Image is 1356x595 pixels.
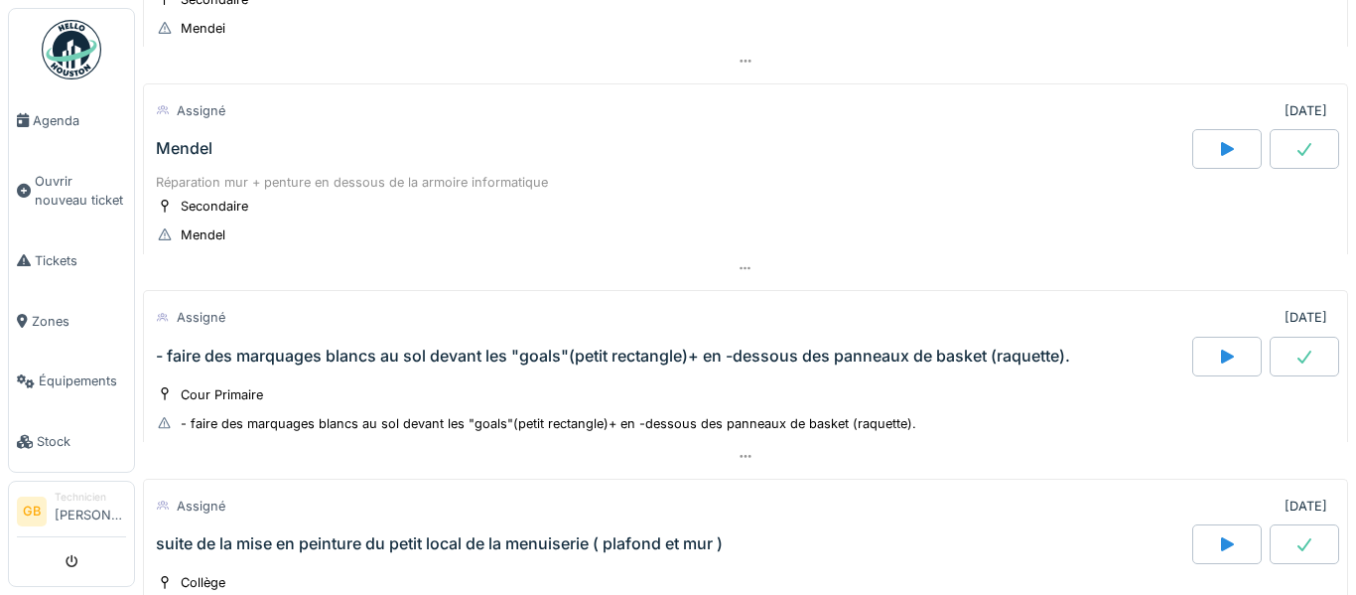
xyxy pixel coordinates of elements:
div: [DATE] [1285,101,1327,120]
span: Stock [37,432,126,451]
div: - faire des marquages blancs au sol devant les "goals"(petit rectangle)+ en -dessous des panneaux... [156,347,1070,366]
a: Agenda [9,90,134,151]
div: Mendei [181,19,225,38]
a: GB Technicien[PERSON_NAME] [17,490,126,537]
div: [DATE] [1285,308,1327,327]
div: Secondaire [181,197,248,216]
div: Cour Primaire [181,385,263,404]
li: GB [17,497,47,526]
div: [DATE] [1285,497,1327,516]
a: Ouvrir nouveau ticket [9,151,134,230]
a: Équipements [9,352,134,412]
span: Équipements [39,372,126,390]
span: Zones [32,312,126,331]
li: [PERSON_NAME] [55,490,126,532]
div: Collège [181,573,225,592]
div: Mendel [156,139,212,158]
span: Ouvrir nouveau ticket [35,172,126,210]
img: Badge_color-CXgf-gQk.svg [42,20,101,79]
div: - faire des marquages blancs au sol devant les "goals"(petit rectangle)+ en -dessous des panneaux... [181,414,916,433]
span: Tickets [35,251,126,270]
span: Agenda [33,111,126,130]
a: Zones [9,291,134,352]
div: Réparation mur + penture en dessous de la armoire informatique [156,173,1335,192]
div: Assigné [177,497,225,516]
div: Assigné [177,101,225,120]
div: Technicien [55,490,126,505]
div: suite de la mise en peinture du petit local de la menuiserie ( plafond et mur ) [156,534,723,553]
div: Mendel [181,225,225,244]
a: Stock [9,411,134,472]
a: Tickets [9,230,134,291]
div: Assigné [177,308,225,327]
